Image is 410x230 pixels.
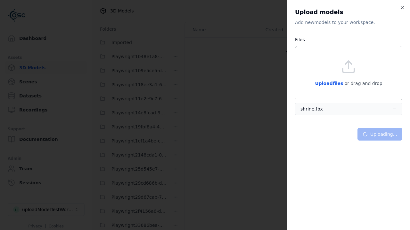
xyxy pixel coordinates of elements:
p: or drag and drop [343,80,382,87]
span: Upload files [315,81,343,86]
h2: Upload models [295,8,402,17]
p: Add new model s to your workspace. [295,19,402,26]
label: Files [295,37,305,42]
div: shrine.fbx [300,106,323,112]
